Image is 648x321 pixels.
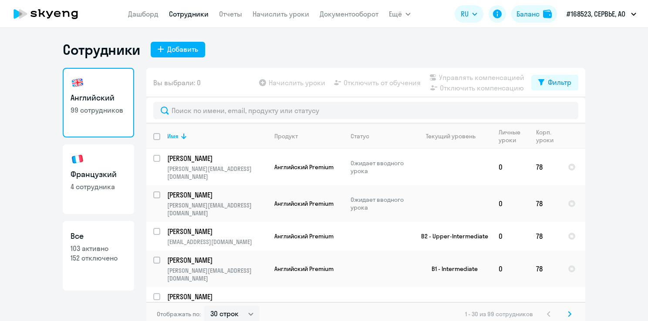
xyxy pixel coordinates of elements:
p: [PERSON_NAME] [167,255,266,265]
a: Английский99 сотрудников [63,68,134,137]
td: 78 [529,222,561,251]
h3: Английский [71,92,126,104]
p: 99 сотрудников [71,105,126,115]
p: 4 сотрудника [71,182,126,191]
div: Имя [167,132,267,140]
td: 0 [492,251,529,287]
div: Добавить [167,44,198,54]
h1: Сотрудники [63,41,140,58]
p: Ожидает вводного урока [351,196,410,211]
a: Дашборд [128,10,159,18]
p: [PERSON_NAME] [167,154,266,163]
button: Фильтр [531,75,578,90]
button: #168523, СЕРВЬЕ, АО [562,3,641,24]
div: Корп. уроки [536,128,555,144]
div: Текущий уровень [418,132,491,140]
img: balance [543,10,552,18]
p: #168523, СЕРВЬЕ, АО [567,9,625,19]
a: Все103 активно152 отключено [63,221,134,291]
div: Продукт [274,132,298,140]
div: Баланс [516,9,540,19]
button: Балансbalance [511,5,557,23]
a: Отчеты [219,10,242,18]
a: [PERSON_NAME] [167,190,267,200]
p: [PERSON_NAME] [167,292,266,301]
a: Документооборот [320,10,378,18]
p: [PERSON_NAME] [167,190,266,200]
span: Английский Premium [274,163,334,171]
p: 152 отключено [71,253,126,263]
p: [PERSON_NAME] [167,227,266,236]
div: Корп. уроки [536,128,560,144]
div: Статус [351,132,410,140]
input: Поиск по имени, email, продукту или статусу [153,102,578,119]
img: english [71,76,84,90]
a: [PERSON_NAME] [167,227,267,236]
span: Отображать по: [157,310,201,318]
div: Имя [167,132,179,140]
div: Фильтр [548,77,571,87]
a: [PERSON_NAME] [167,255,267,265]
td: 0 [492,149,529,185]
td: B2 - Upper-Intermediate [411,222,492,251]
a: Французкий4 сотрудника [63,144,134,214]
img: french [71,152,84,166]
div: Текущий уровень [426,132,476,140]
a: Сотрудники [169,10,209,18]
a: [PERSON_NAME] [167,154,267,163]
div: Статус [351,132,369,140]
p: [EMAIL_ADDRESS][DOMAIN_NAME] [167,238,267,246]
div: Личные уроки [499,128,529,144]
td: 78 [529,149,561,185]
td: 0 [492,185,529,222]
td: 78 [529,251,561,287]
h3: Все [71,231,126,242]
td: B1 - Intermediate [411,251,492,287]
span: Английский Premium [274,301,334,309]
span: RU [461,9,469,19]
td: 78 [529,185,561,222]
td: 0 [492,222,529,251]
div: Личные уроки [499,128,523,144]
button: RU [455,5,483,23]
p: 103 активно [71,244,126,253]
p: [PERSON_NAME][EMAIL_ADDRESS][DOMAIN_NAME] [167,165,267,181]
button: Добавить [151,42,205,57]
p: [PERSON_NAME][EMAIL_ADDRESS][DOMAIN_NAME] [167,267,267,282]
div: Продукт [274,132,343,140]
span: 1 - 30 из 99 сотрудников [465,310,533,318]
p: [PERSON_NAME][EMAIL_ADDRESS][DOMAIN_NAME] [167,201,267,217]
h3: Французкий [71,169,126,180]
button: Ещё [389,5,411,23]
span: Ещё [389,9,402,19]
span: Английский Premium [274,232,334,240]
a: [PERSON_NAME] [167,292,267,301]
a: Начислить уроки [253,10,309,18]
span: Английский Premium [274,265,334,273]
span: Английский Premium [274,200,334,207]
span: Вы выбрали: 0 [153,77,201,88]
p: Ожидает вводного урока [351,159,410,175]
